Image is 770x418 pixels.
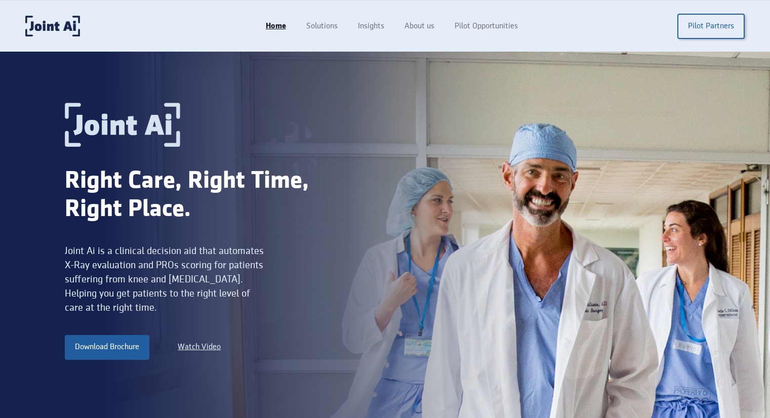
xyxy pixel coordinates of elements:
[296,17,348,36] a: Solutions
[444,17,528,36] a: Pilot Opportunities
[65,244,267,315] div: Joint Ai is a clinical decision aid that automates X-Ray evaluation and PROs scoring for patients...
[25,16,80,36] a: home
[348,17,394,36] a: Insights
[394,17,444,36] a: About us
[65,335,149,359] a: Download Brochure
[65,167,353,224] div: Right Care, Right Time, Right Place.
[677,14,745,39] a: Pilot Partners
[178,341,221,353] a: Watch Video
[256,17,296,36] a: Home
